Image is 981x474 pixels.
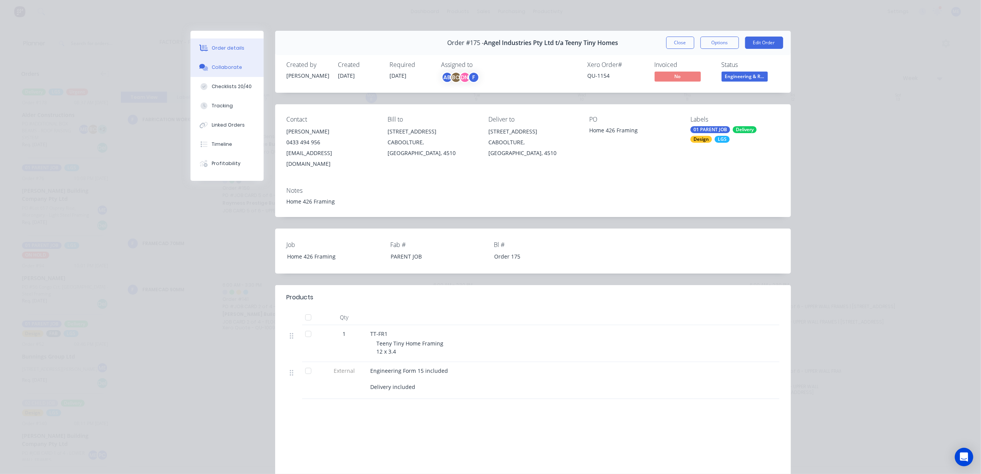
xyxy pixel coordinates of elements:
button: Engineering & R... [722,72,768,83]
div: BC [450,72,462,83]
div: Collaborate [212,64,242,71]
button: ABBCDNF [441,72,480,83]
button: Edit Order [745,37,783,49]
div: Contact [287,116,375,123]
span: External [324,367,364,375]
button: Linked Orders [191,115,264,135]
div: Tracking [212,102,233,109]
div: CABOOLTURE, [GEOGRAPHIC_DATA], 4510 [388,137,476,159]
span: No [655,72,701,81]
div: Home 426 Framing [281,251,377,262]
div: [STREET_ADDRESS] [488,126,577,137]
div: Timeline [212,141,232,148]
div: Required [390,61,432,68]
div: [PERSON_NAME]0433 494 956[EMAIL_ADDRESS][DOMAIN_NAME] [287,126,375,169]
div: Created by [287,61,329,68]
div: [STREET_ADDRESS]CABOOLTURE, [GEOGRAPHIC_DATA], 4510 [388,126,476,159]
button: Order details [191,38,264,58]
div: [PERSON_NAME] [287,72,329,80]
div: Linked Orders [212,122,245,129]
div: Design [690,136,712,143]
div: Qty [321,310,368,325]
div: DN [459,72,471,83]
div: F [468,72,480,83]
button: Options [700,37,739,49]
div: Notes [287,187,779,194]
span: [DATE] [338,72,355,79]
span: Teeny Tiny Home Framing 12 x 3.4 [377,340,444,355]
div: 01 PARENT JOB [690,126,730,133]
span: 1 [343,330,346,338]
div: PARENT JOB [384,251,481,262]
button: Checklists 20/40 [191,77,264,96]
button: Close [666,37,694,49]
div: Products [287,293,314,302]
div: Profitability [212,160,241,167]
label: Bl # [494,240,590,249]
div: Delivery [733,126,757,133]
div: Home 426 Framing [590,126,678,137]
div: Status [722,61,779,68]
div: Order 175 [488,251,584,262]
div: Invoiced [655,61,712,68]
div: Home 426 Framing [287,197,779,205]
div: Open Intercom Messenger [955,448,973,466]
span: TT-FR1 [371,330,388,337]
span: Engineering & R... [722,72,768,81]
div: [STREET_ADDRESS]CABOOLTURE, [GEOGRAPHIC_DATA], 4510 [488,126,577,159]
div: Created [338,61,381,68]
button: Tracking [191,96,264,115]
div: CABOOLTURE, [GEOGRAPHIC_DATA], 4510 [488,137,577,159]
span: Angel Industries Pty Ltd t/a Teeny Tiny Homes [484,39,618,47]
div: Order details [212,45,244,52]
label: Fab # [390,240,486,249]
div: Checklists 20/40 [212,83,252,90]
div: [STREET_ADDRESS] [388,126,476,137]
div: Labels [690,116,779,123]
span: Order #175 - [448,39,484,47]
div: PO [590,116,678,123]
div: AB [441,72,453,83]
button: Profitability [191,154,264,173]
div: [PERSON_NAME] [287,126,375,137]
div: [EMAIL_ADDRESS][DOMAIN_NAME] [287,148,375,169]
div: LGS [715,136,730,143]
span: Engineering Form 15 included Delivery included [371,367,448,391]
div: Bill to [388,116,476,123]
div: Deliver to [488,116,577,123]
label: Job [287,240,383,249]
div: Xero Order # [588,61,645,68]
div: QU-1154 [588,72,645,80]
div: Assigned to [441,61,518,68]
span: [DATE] [390,72,407,79]
button: Timeline [191,135,264,154]
button: Collaborate [191,58,264,77]
div: 0433 494 956 [287,137,375,148]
